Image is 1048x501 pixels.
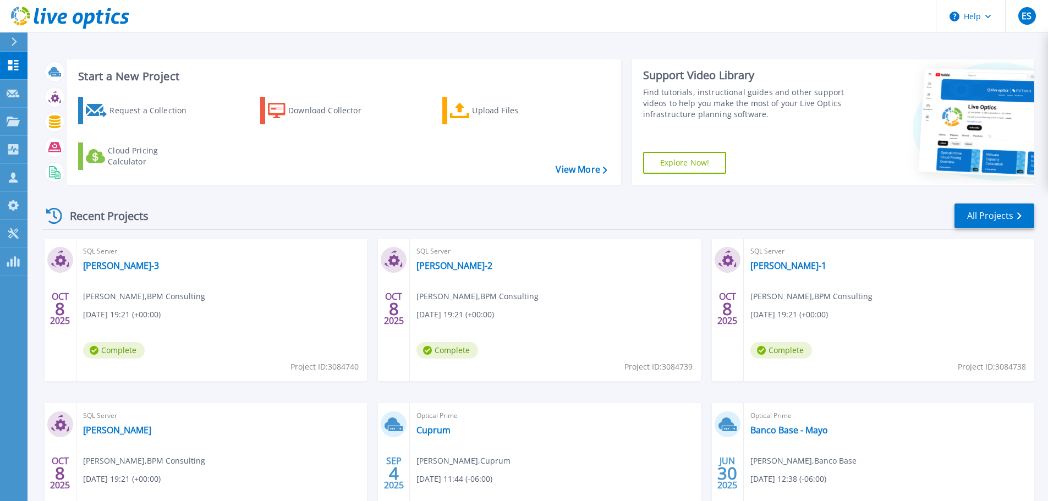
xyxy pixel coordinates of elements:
[416,455,511,467] span: [PERSON_NAME] , Cuprum
[83,425,151,436] a: [PERSON_NAME]
[416,425,451,436] a: Cuprum
[954,203,1034,228] a: All Projects
[83,455,205,467] span: [PERSON_NAME] , BPM Consulting
[750,425,828,436] a: Banco Base - Mayo
[389,469,399,478] span: 4
[624,361,693,373] span: Project ID: 3084739
[1022,12,1031,20] span: ES
[78,97,201,124] a: Request a Collection
[722,304,732,313] span: 8
[750,309,828,321] span: [DATE] 19:21 (+00:00)
[750,455,857,467] span: [PERSON_NAME] , Banco Base
[389,304,399,313] span: 8
[260,97,383,124] a: Download Collector
[50,453,70,493] div: OCT 2025
[717,469,737,478] span: 30
[83,245,360,257] span: SQL Server
[750,410,1028,422] span: Optical Prime
[750,473,826,485] span: [DATE] 12:38 (-06:00)
[416,245,694,257] span: SQL Server
[83,260,159,271] a: [PERSON_NAME]-3
[958,361,1026,373] span: Project ID: 3084738
[643,87,848,120] div: Find tutorials, instructional guides and other support videos to help you make the most of your L...
[108,145,196,167] div: Cloud Pricing Calculator
[78,142,201,170] a: Cloud Pricing Calculator
[383,289,404,329] div: OCT 2025
[750,245,1028,257] span: SQL Server
[416,473,492,485] span: [DATE] 11:44 (-06:00)
[717,453,738,493] div: JUN 2025
[55,469,65,478] span: 8
[83,342,145,359] span: Complete
[416,260,492,271] a: [PERSON_NAME]-2
[750,260,826,271] a: [PERSON_NAME]-1
[556,164,607,175] a: View More
[416,342,478,359] span: Complete
[83,473,161,485] span: [DATE] 19:21 (+00:00)
[83,309,161,321] span: [DATE] 19:21 (+00:00)
[643,68,848,82] div: Support Video Library
[416,410,694,422] span: Optical Prime
[643,152,727,174] a: Explore Now!
[290,361,359,373] span: Project ID: 3084740
[78,70,607,82] h3: Start a New Project
[383,453,404,493] div: SEP 2025
[750,290,873,302] span: [PERSON_NAME] , BPM Consulting
[750,342,812,359] span: Complete
[288,100,376,122] div: Download Collector
[42,202,163,229] div: Recent Projects
[472,100,560,122] div: Upload Files
[442,97,565,124] a: Upload Files
[83,410,360,422] span: SQL Server
[55,304,65,313] span: 8
[717,289,738,329] div: OCT 2025
[50,289,70,329] div: OCT 2025
[83,290,205,302] span: [PERSON_NAME] , BPM Consulting
[416,290,539,302] span: [PERSON_NAME] , BPM Consulting
[416,309,494,321] span: [DATE] 19:21 (+00:00)
[109,100,197,122] div: Request a Collection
